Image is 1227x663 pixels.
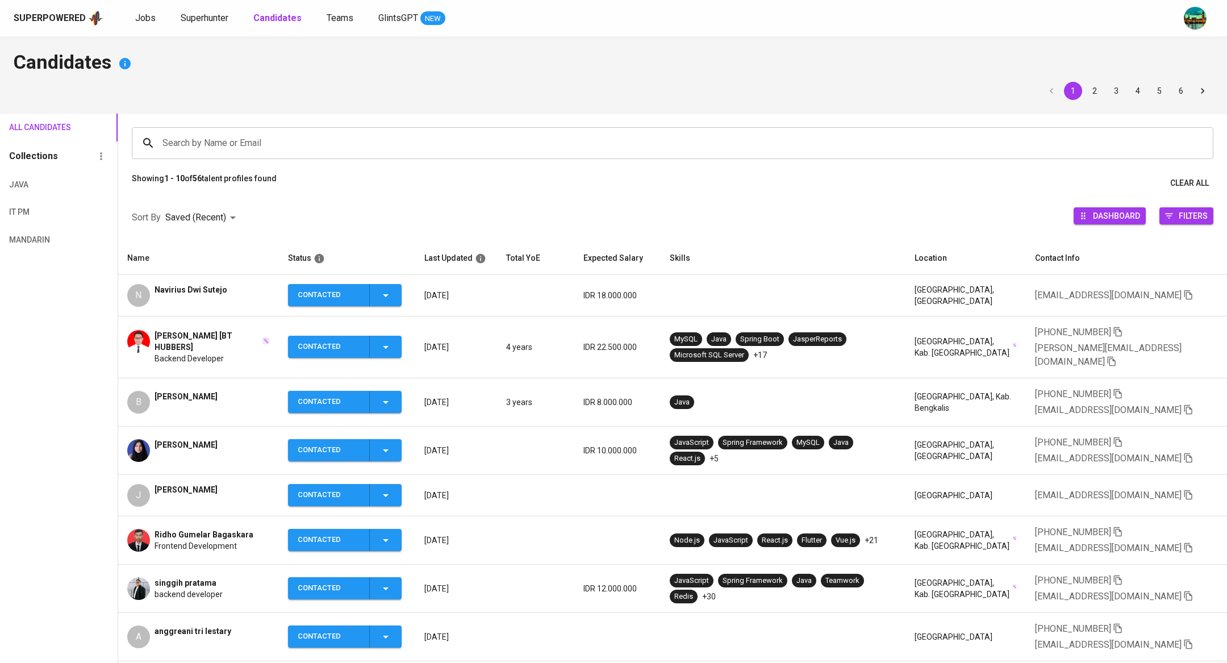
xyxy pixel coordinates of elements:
span: [EMAIL_ADDRESS][DOMAIN_NAME] [1035,639,1182,650]
button: Contacted [288,284,402,306]
p: [DATE] [424,341,488,353]
div: Java [796,576,812,586]
div: [GEOGRAPHIC_DATA] [915,631,1017,643]
div: React.js [762,535,788,546]
p: [DATE] [424,490,488,501]
a: GlintsGPT NEW [378,11,445,26]
span: [PERSON_NAME] [155,391,218,402]
button: Go to page 5 [1150,82,1168,100]
img: app logo [88,10,103,27]
p: [DATE] [424,445,488,456]
p: [DATE] [424,583,488,594]
div: JasperReports [793,334,842,345]
span: Jobs [135,12,156,23]
th: Skills [661,242,905,275]
span: [EMAIL_ADDRESS][DOMAIN_NAME] [1035,591,1182,602]
span: Clear All [1170,176,1209,190]
span: [PHONE_NUMBER] [1035,623,1111,634]
div: Node.js [674,535,700,546]
span: [PHONE_NUMBER] [1035,527,1111,537]
th: Location [905,242,1026,275]
img: magic_wand.svg [1012,343,1017,348]
span: anggreani tri lestary [155,626,231,637]
img: magic_wand.svg [1012,584,1017,589]
span: [PERSON_NAME] [155,439,218,451]
div: Contacted [298,577,360,599]
div: Java [711,334,727,345]
h4: Candidates [14,50,1213,77]
div: JavaScript [713,535,748,546]
div: JavaScript [674,576,709,586]
span: [PERSON_NAME] [155,484,218,495]
button: Go to next page [1193,82,1212,100]
span: Superhunter [181,12,228,23]
span: [PERSON_NAME] [BT HUBBERS] [155,330,261,353]
button: Contacted [288,336,402,358]
div: Contacted [298,336,360,358]
b: Candidates [253,12,302,23]
div: Spring Boot [740,334,779,345]
p: Showing of talent profiles found [132,173,277,194]
div: Contacted [298,484,360,506]
nav: pagination navigation [1041,82,1213,100]
div: React.js [674,453,700,464]
button: Go to page 3 [1107,82,1125,100]
div: [GEOGRAPHIC_DATA], Kab. Bengkalis [915,391,1017,414]
p: IDR 10.000.000 [583,445,652,456]
p: [DATE] [424,290,488,301]
div: JavaScript [674,437,709,448]
th: Name [118,242,279,275]
th: Total YoE [497,242,574,275]
div: [GEOGRAPHIC_DATA] [915,490,1017,501]
div: N [127,284,150,307]
p: IDR 18.000.000 [583,290,652,301]
button: Go to page 4 [1129,82,1147,100]
span: Backend Developer [155,353,224,364]
div: A [127,626,150,648]
button: Contacted [288,529,402,551]
p: [DATE] [424,397,488,408]
button: Go to page 2 [1086,82,1104,100]
div: Contacted [298,439,360,461]
div: Spring Framework [723,576,783,586]
span: GlintsGPT [378,12,418,23]
p: Sort By [132,211,161,224]
a: Superhunter [181,11,231,26]
div: Java [833,437,849,448]
button: Contacted [288,484,402,506]
div: Redis [674,591,693,602]
p: IDR 8.000.000 [583,397,652,408]
div: [GEOGRAPHIC_DATA], Kab. [GEOGRAPHIC_DATA] [915,336,1017,358]
p: +21 [865,535,878,546]
span: Teams [327,12,353,23]
button: Contacted [288,577,402,599]
p: 4 years [506,341,565,353]
p: +17 [753,349,767,361]
img: dfb22865071096404ba14a14cfdaebcf.jpg [127,330,150,353]
div: [GEOGRAPHIC_DATA], Kab. [GEOGRAPHIC_DATA] [915,577,1017,600]
span: Ridho Gumelar Bagaskara [155,529,253,540]
div: Superpowered [14,12,86,25]
button: Clear All [1166,173,1213,194]
p: [DATE] [424,535,488,546]
img: magic_wand.svg [262,337,270,345]
span: Java [9,178,59,192]
p: [DATE] [424,631,488,643]
th: Status [279,242,415,275]
span: NEW [420,13,445,24]
button: Contacted [288,391,402,413]
div: MySQL [674,334,698,345]
div: Contacted [298,529,360,551]
span: [PHONE_NUMBER] [1035,575,1111,586]
span: [PERSON_NAME][EMAIL_ADDRESS][DOMAIN_NAME] [1035,343,1182,367]
div: Teamwork [825,576,859,586]
img: a5d44b89-0c59-4c54-99d0-a63b29d42bd3.jpg [1184,7,1207,30]
span: [EMAIL_ADDRESS][DOMAIN_NAME] [1035,290,1182,301]
span: Mandarin [9,233,59,247]
button: Filters [1159,207,1213,224]
div: Contacted [298,391,360,413]
th: Last Updated [415,242,497,275]
button: Contacted [288,626,402,648]
button: Go to page 6 [1172,82,1190,100]
img: 2e03cec5c3843bf8711dda0cd3368ba3.jpg [127,529,150,552]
